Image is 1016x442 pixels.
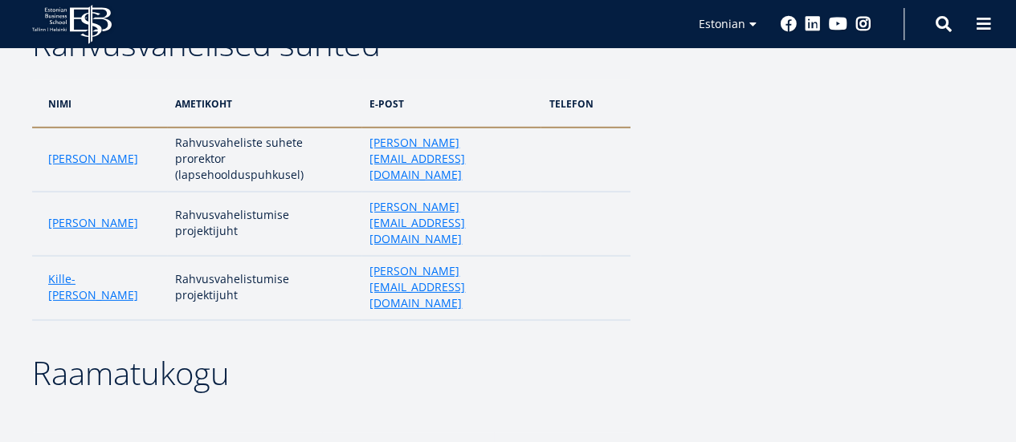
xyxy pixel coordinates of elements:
a: [PERSON_NAME][EMAIL_ADDRESS][DOMAIN_NAME] [369,199,532,247]
th: telefon [541,80,630,128]
h2: Raamatukogu [32,353,630,393]
th: e-post [361,80,541,128]
a: [PERSON_NAME] [48,215,138,231]
a: Instagram [855,16,871,32]
th: ametikoht [167,80,362,128]
td: Rahvusvahelistumise projektijuht [167,256,362,320]
a: Linkedin [805,16,821,32]
a: Kille-[PERSON_NAME] [48,271,159,303]
a: Facebook [781,16,797,32]
a: [PERSON_NAME][EMAIL_ADDRESS][DOMAIN_NAME] [369,263,532,311]
a: [PERSON_NAME] [48,151,138,167]
th: nimi [32,80,167,128]
td: Rahvusvahelistumise projektijuht [167,192,362,256]
p: Rahvusvaheliste suhete prorektor (lapsehoolduspuhkusel) [175,135,354,183]
a: [PERSON_NAME][EMAIL_ADDRESS][DOMAIN_NAME] [369,135,532,183]
a: Youtube [829,16,847,32]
